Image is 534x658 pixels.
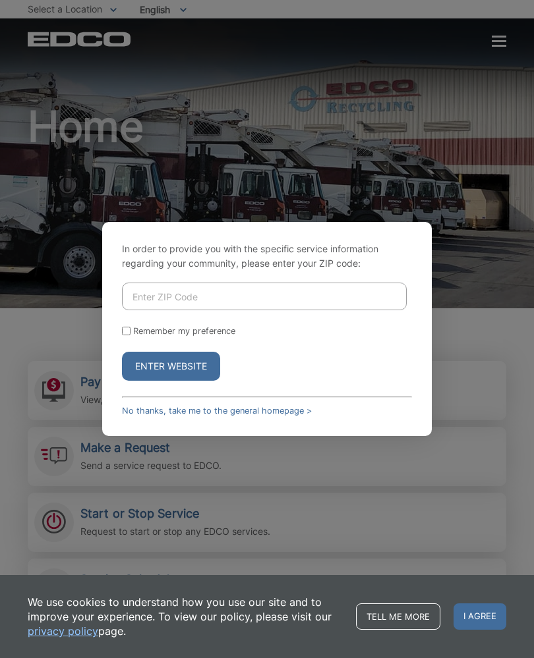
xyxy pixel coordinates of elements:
[122,406,312,416] a: No thanks, take me to the general homepage >
[122,352,220,381] button: Enter Website
[356,603,440,630] a: Tell me more
[122,242,412,271] p: In order to provide you with the specific service information regarding your community, please en...
[133,326,235,336] label: Remember my preference
[122,283,407,310] input: Enter ZIP Code
[28,624,98,638] a: privacy policy
[28,595,343,638] p: We use cookies to understand how you use our site and to improve your experience. To view our pol...
[454,603,506,630] span: I agree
